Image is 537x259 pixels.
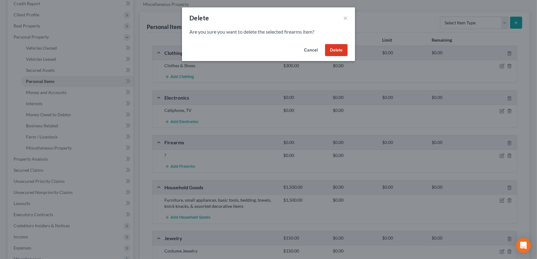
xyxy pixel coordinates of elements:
div: Open Intercom Messenger [516,238,531,253]
p: Are you sure you want to delete the selected firearms item? [189,28,348,35]
button: Cancel [299,44,323,56]
button: Delete [325,44,348,56]
div: Delete [189,14,209,22]
button: × [343,14,348,22]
